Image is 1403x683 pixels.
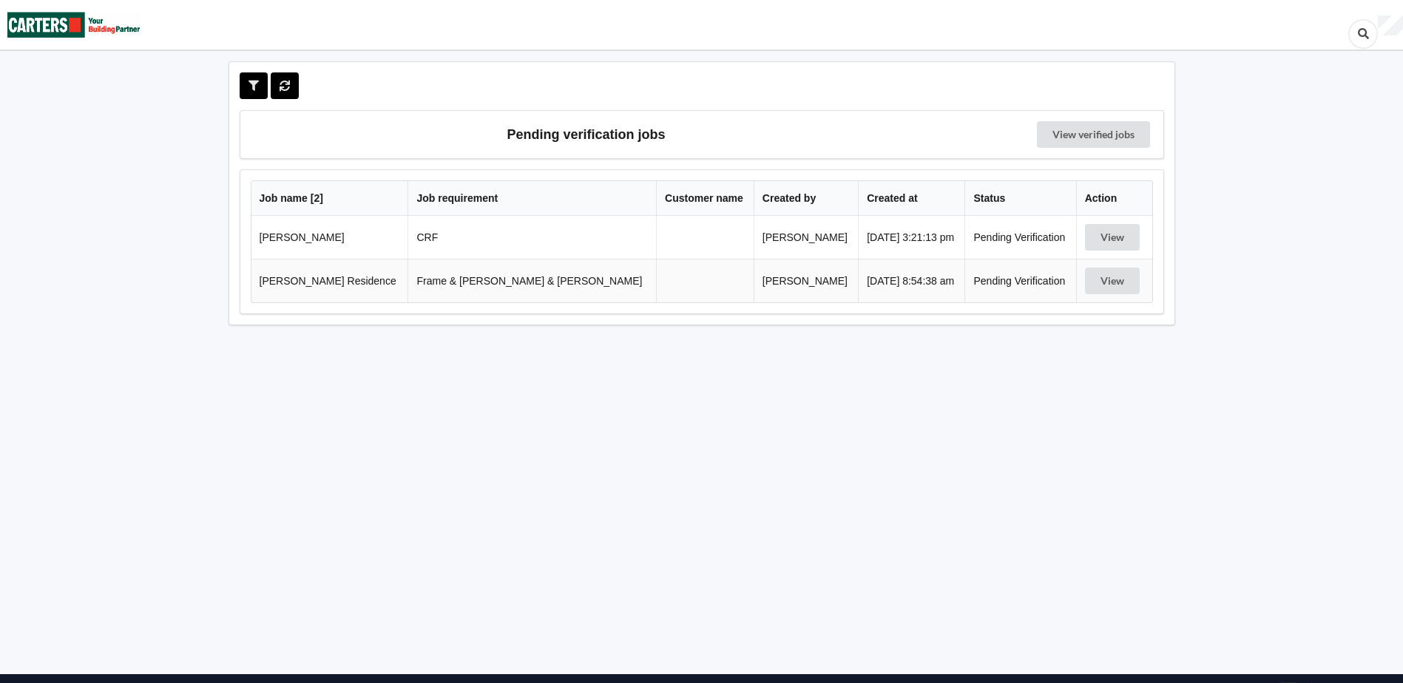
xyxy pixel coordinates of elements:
[1085,275,1143,287] a: View
[656,181,754,216] th: Customer name
[251,259,408,302] td: [PERSON_NAME] Residence
[408,181,656,216] th: Job requirement
[1085,268,1140,294] button: View
[754,259,858,302] td: [PERSON_NAME]
[1037,121,1150,148] a: View verified jobs
[858,216,964,259] td: [DATE] 3:21:13 pm
[251,121,922,148] h3: Pending verification jobs
[251,216,408,259] td: [PERSON_NAME]
[408,216,656,259] td: CRF
[1378,16,1403,36] div: User Profile
[858,181,964,216] th: Created at
[964,259,1075,302] td: Pending Verification
[408,259,656,302] td: Frame & [PERSON_NAME] & [PERSON_NAME]
[1085,231,1143,243] a: View
[754,181,858,216] th: Created by
[858,259,964,302] td: [DATE] 8:54:38 am
[1085,224,1140,251] button: View
[1076,181,1152,216] th: Action
[7,1,141,49] img: Carters
[964,216,1075,259] td: Pending Verification
[964,181,1075,216] th: Status
[251,181,408,216] th: Job name [ 2 ]
[754,216,858,259] td: [PERSON_NAME]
